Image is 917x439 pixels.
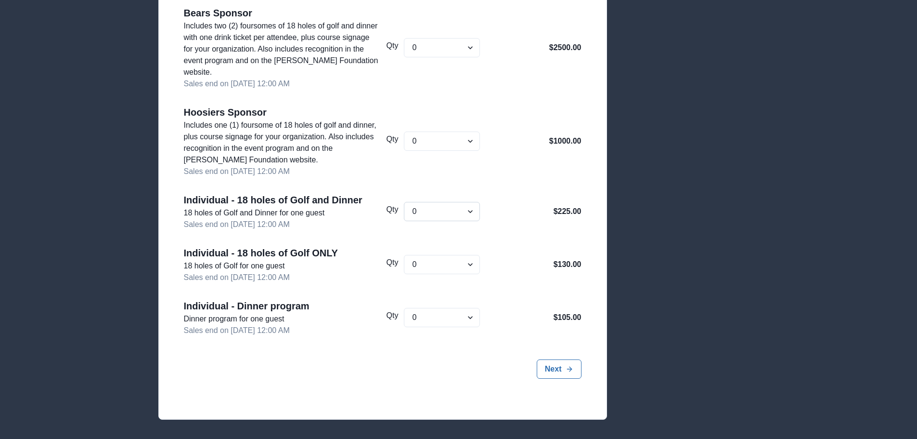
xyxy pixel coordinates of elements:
p: Bears Sponsor [184,6,252,20]
p: Includes one (1) foursome of 18 holes of golf and dinner, plus course signage for your organizati... [184,120,379,166]
p: Sales end on [DATE] 12:00 AM [184,272,290,283]
p: Sales end on [DATE] 12:00 AM [184,219,290,230]
p: 18 holes of Golf for one guest [184,260,285,272]
p: Individual - 18 holes of Golf ONLY [184,246,338,260]
p: Sales end on [DATE] 12:00 AM [184,166,290,177]
p: Sales end on [DATE] 12:00 AM [184,325,290,336]
p: $ 225.00 [554,206,581,217]
label: Qty [387,257,399,268]
p: 18 holes of Golf and Dinner for one guest [184,207,325,219]
label: Qty [387,40,399,52]
label: Qty [387,204,399,215]
p: Includes two (2) foursomes of 18 holes of golf and dinner with one drink ticket per attendee, plu... [184,20,379,78]
p: $ 130.00 [554,259,581,270]
p: $ 2500.00 [549,42,581,53]
p: Hoosiers Sponsor [184,105,267,120]
p: $ 105.00 [554,312,581,323]
p: Sales end on [DATE] 12:00 AM [184,78,290,90]
label: Qty [387,310,399,321]
p: Individual - 18 holes of Golf and Dinner [184,193,362,207]
p: Individual - Dinner program [184,299,310,313]
button: Next [537,359,581,379]
label: Qty [387,133,399,145]
p: $ 1000.00 [549,135,581,147]
p: Dinner program for one guest [184,313,284,325]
